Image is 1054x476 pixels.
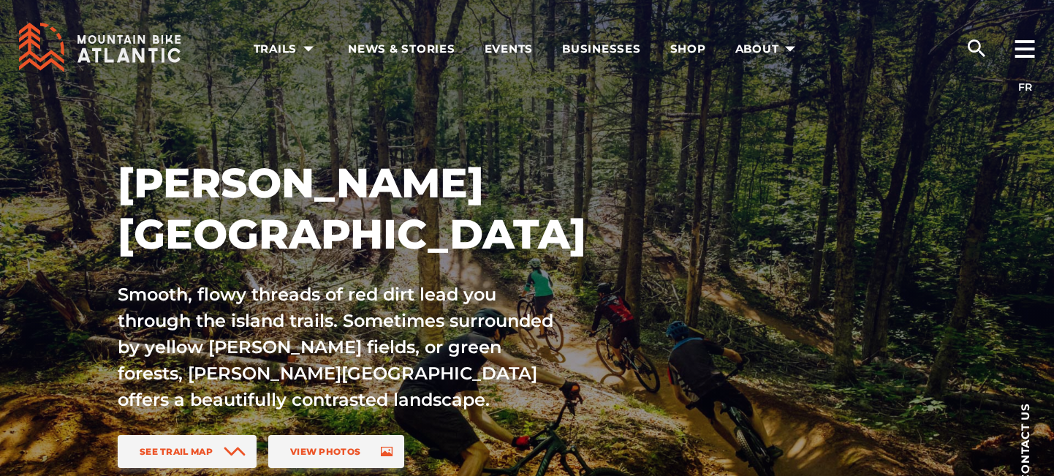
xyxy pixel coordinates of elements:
[965,37,988,60] ion-icon: search
[118,435,257,468] a: See Trail Map
[348,42,455,56] span: News & Stories
[670,42,706,56] span: Shop
[118,282,562,413] p: Smooth, flowy threads of red dirt lead you through the island trails. Sometimes surrounded by yel...
[268,435,404,468] a: View Photos
[562,42,641,56] span: Businesses
[290,446,360,457] span: View Photos
[1018,80,1032,94] a: FR
[780,39,800,59] ion-icon: arrow dropdown
[735,42,801,56] span: About
[485,42,534,56] span: Events
[298,39,319,59] ion-icon: arrow dropdown
[140,446,213,457] span: See Trail Map
[254,42,319,56] span: Trails
[118,157,659,260] h1: [PERSON_NAME][GEOGRAPHIC_DATA]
